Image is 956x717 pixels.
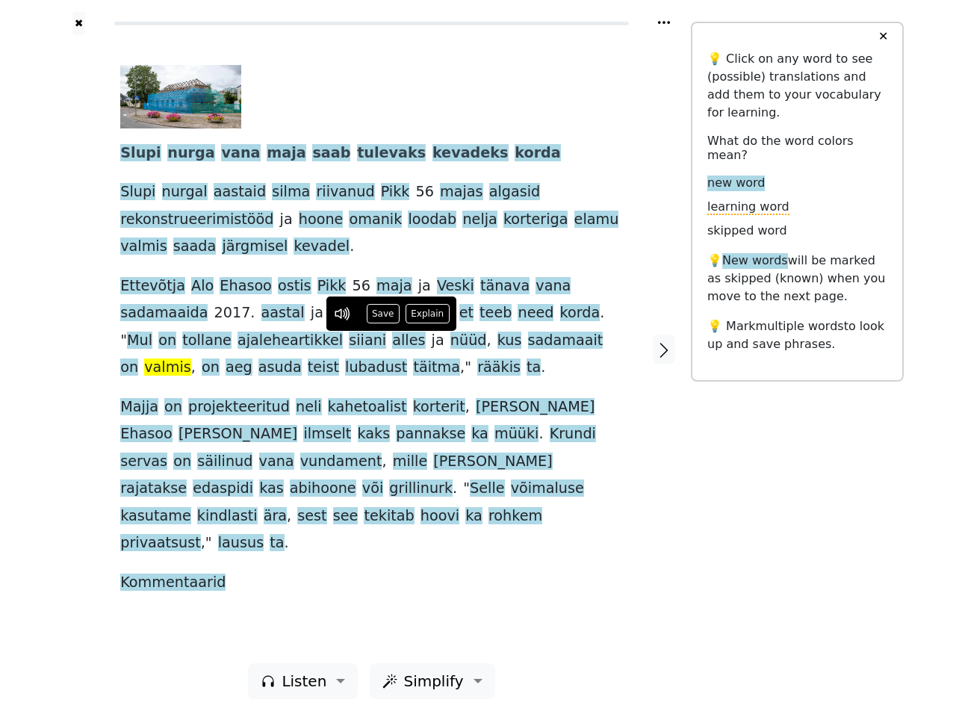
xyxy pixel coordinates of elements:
[280,211,293,229] span: ja
[72,12,85,35] button: ✖
[350,238,354,256] span: .
[463,479,470,498] span: "
[188,398,290,417] span: projekteeritud
[477,358,521,377] span: rääkis
[285,534,289,553] span: .
[164,398,182,417] span: on
[707,134,887,162] h6: What do the word colors mean?
[518,304,553,323] span: need
[120,277,185,296] span: Ettevõtja
[357,144,426,163] span: tulevaks
[127,332,152,350] span: Mul
[259,453,294,471] span: vana
[756,319,844,333] span: multiple words
[179,425,297,444] span: [PERSON_NAME]
[503,211,568,229] span: korteriga
[191,358,196,377] span: ,
[396,425,465,444] span: pannakse
[515,144,561,163] span: korda
[707,176,765,191] span: new word
[440,183,483,202] span: majas
[364,507,414,526] span: tekitab
[162,183,208,202] span: nurgal
[418,277,431,296] span: ja
[303,425,351,444] span: ilmselt
[120,453,167,471] span: servas
[345,358,407,377] span: lubadust
[600,304,604,323] span: .
[218,534,264,553] span: lausus
[459,304,474,323] span: et
[465,398,470,417] span: ,
[707,50,887,122] p: 💡 Click on any word to see (possible) translations and add them to your vocabulary for learning.
[450,332,487,350] span: nüüd
[707,317,887,353] p: 💡 Mark to look up and save phrases.
[182,332,232,350] span: tollane
[382,453,386,471] span: ,
[471,425,488,444] span: ka
[290,479,356,498] span: abihoone
[413,358,460,377] span: täitma
[316,183,374,202] span: riivanud
[465,507,482,526] span: ka
[220,277,272,296] span: Ehasoo
[432,332,444,350] span: ja
[311,304,323,323] span: ja
[226,358,252,377] span: aeg
[392,332,425,350] span: alles
[120,358,138,377] span: on
[173,238,216,256] span: saada
[120,144,161,163] span: Slupi
[120,479,187,498] span: rajatakse
[120,574,226,592] span: Kommentaarid
[527,358,541,377] span: ta
[480,277,530,296] span: tänava
[308,358,339,377] span: teist
[299,211,344,229] span: hoone
[462,211,497,229] span: nelja
[489,183,541,202] span: algasid
[287,507,291,526] span: ,
[494,425,538,444] span: müüki
[167,144,214,163] span: nurga
[120,534,200,553] span: privaatsust
[300,453,382,471] span: vundament
[120,398,158,417] span: Majja
[528,332,603,350] span: sadamaait
[560,304,600,323] span: korda
[193,479,253,498] span: edaspidi
[413,398,465,417] span: korterit
[120,238,167,256] span: valmis
[248,663,358,699] button: Listen
[120,332,127,350] span: "
[376,277,412,296] span: maja
[488,507,542,526] span: rohkem
[120,65,241,128] img: 17077226t1h5a4f.jpg
[202,358,220,377] span: on
[453,479,457,498] span: .
[479,304,512,323] span: teeb
[349,211,402,229] span: omanik
[278,277,311,296] span: ostis
[120,425,173,444] span: Ehasoo
[460,358,471,377] span: ,"
[261,304,305,323] span: aastal
[250,304,255,323] span: .
[294,238,350,256] span: kevadel
[869,23,897,50] button: ✕
[433,453,552,471] span: [PERSON_NAME]
[476,398,595,417] span: [PERSON_NAME]
[173,453,191,471] span: on
[272,183,310,202] span: silma
[722,253,788,269] span: New words
[486,332,491,350] span: ,
[120,304,208,323] span: sadamaaida
[362,479,383,498] span: või
[707,223,787,239] span: skipped word
[349,332,386,350] span: siiani
[267,144,305,163] span: maja
[403,670,463,692] span: Simplify
[222,238,288,256] span: järgmisel
[214,304,251,323] span: 2017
